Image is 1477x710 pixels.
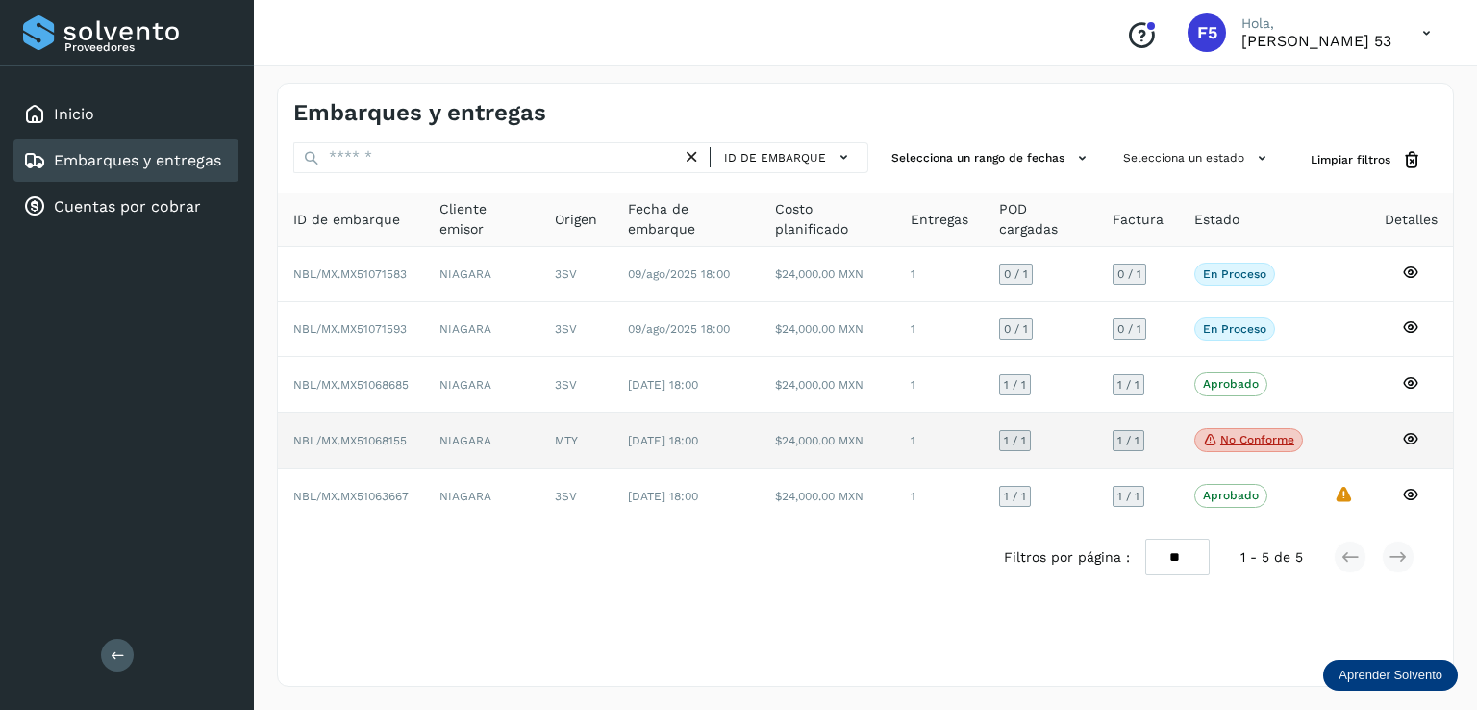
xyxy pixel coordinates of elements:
[628,378,698,392] span: [DATE] 18:00
[555,210,597,230] span: Origen
[1004,323,1028,335] span: 0 / 1
[13,139,238,182] div: Embarques y entregas
[293,490,409,503] span: NBL/MX.MX51063667
[760,357,895,412] td: $24,000.00 MXN
[1004,268,1028,280] span: 0 / 1
[424,469,539,522] td: NIAGARA
[424,357,539,412] td: NIAGARA
[293,434,407,447] span: NBL/MX.MX51068155
[999,199,1082,240] span: POD cargadas
[293,210,400,230] span: ID de embarque
[1220,433,1294,446] p: No conforme
[1004,547,1130,568] span: Filtros por página :
[911,210,968,230] span: Entregas
[1004,491,1026,502] span: 1 / 1
[1194,210,1239,230] span: Estado
[760,469,895,522] td: $24,000.00 MXN
[884,142,1100,174] button: Selecciona un rango de fechas
[895,413,984,469] td: 1
[760,413,895,469] td: $24,000.00 MXN
[1295,142,1438,178] button: Limpiar filtros
[1241,15,1391,32] p: Hola,
[424,413,539,469] td: NIAGARA
[760,302,895,357] td: $24,000.00 MXN
[539,357,613,412] td: 3SV
[760,247,895,302] td: $24,000.00 MXN
[54,197,201,216] a: Cuentas por cobrar
[775,199,880,240] span: Costo planificado
[1203,322,1266,336] p: En proceso
[539,247,613,302] td: 3SV
[895,357,984,412] td: 1
[539,469,613,522] td: 3SV
[293,322,407,336] span: NBL/MX.MX51071593
[895,469,984,522] td: 1
[1117,491,1139,502] span: 1 / 1
[1113,210,1164,230] span: Factura
[424,247,539,302] td: NIAGARA
[1117,435,1139,446] span: 1 / 1
[439,199,524,240] span: Cliente emisor
[1203,267,1266,281] p: En proceso
[64,40,231,54] p: Proveedores
[628,267,730,281] span: 09/ago/2025 18:00
[718,143,860,171] button: ID de embarque
[1311,151,1390,168] span: Limpiar filtros
[1339,668,1442,683] p: Aprender Solvento
[1117,323,1141,335] span: 0 / 1
[1004,435,1026,446] span: 1 / 1
[1203,377,1259,391] p: Aprobado
[1117,379,1139,391] span: 1 / 1
[628,434,698,447] span: [DATE] 18:00
[539,302,613,357] td: 3SV
[54,105,94,123] a: Inicio
[895,302,984,357] td: 1
[293,99,546,127] h4: Embarques y entregas
[1385,210,1438,230] span: Detalles
[13,186,238,228] div: Cuentas por cobrar
[1004,379,1026,391] span: 1 / 1
[1241,32,1391,50] p: FLETES 53
[1203,489,1259,502] p: Aprobado
[13,93,238,136] div: Inicio
[1117,268,1141,280] span: 0 / 1
[628,199,744,240] span: Fecha de embarque
[539,413,613,469] td: MTY
[628,322,730,336] span: 09/ago/2025 18:00
[424,302,539,357] td: NIAGARA
[895,247,984,302] td: 1
[1115,142,1280,174] button: Selecciona un estado
[54,151,221,169] a: Embarques y entregas
[1240,547,1303,568] span: 1 - 5 de 5
[1323,660,1458,691] div: Aprender Solvento
[724,149,826,166] span: ID de embarque
[293,267,407,281] span: NBL/MX.MX51071583
[293,378,409,392] span: NBL/MX.MX51068685
[628,490,698,503] span: [DATE] 18:00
